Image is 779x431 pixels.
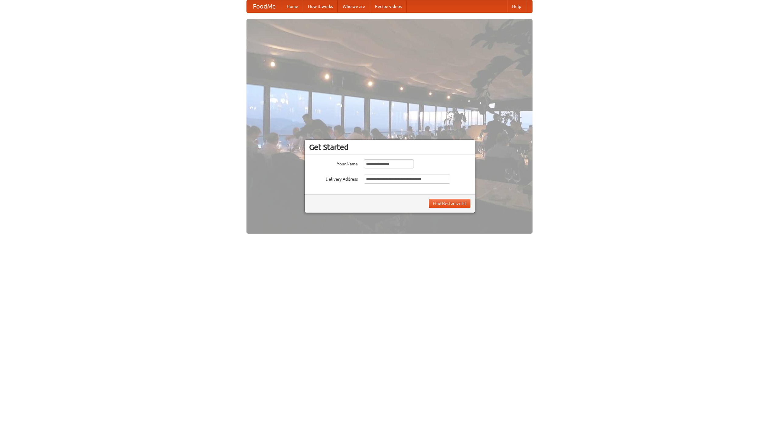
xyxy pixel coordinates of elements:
a: Who we are [338,0,370,12]
a: How it works [303,0,338,12]
label: Delivery Address [309,175,358,182]
h3: Get Started [309,143,470,152]
a: Help [507,0,526,12]
a: FoodMe [247,0,282,12]
button: Find Restaurants! [429,199,470,208]
a: Recipe videos [370,0,407,12]
a: Home [282,0,303,12]
label: Your Name [309,159,358,167]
